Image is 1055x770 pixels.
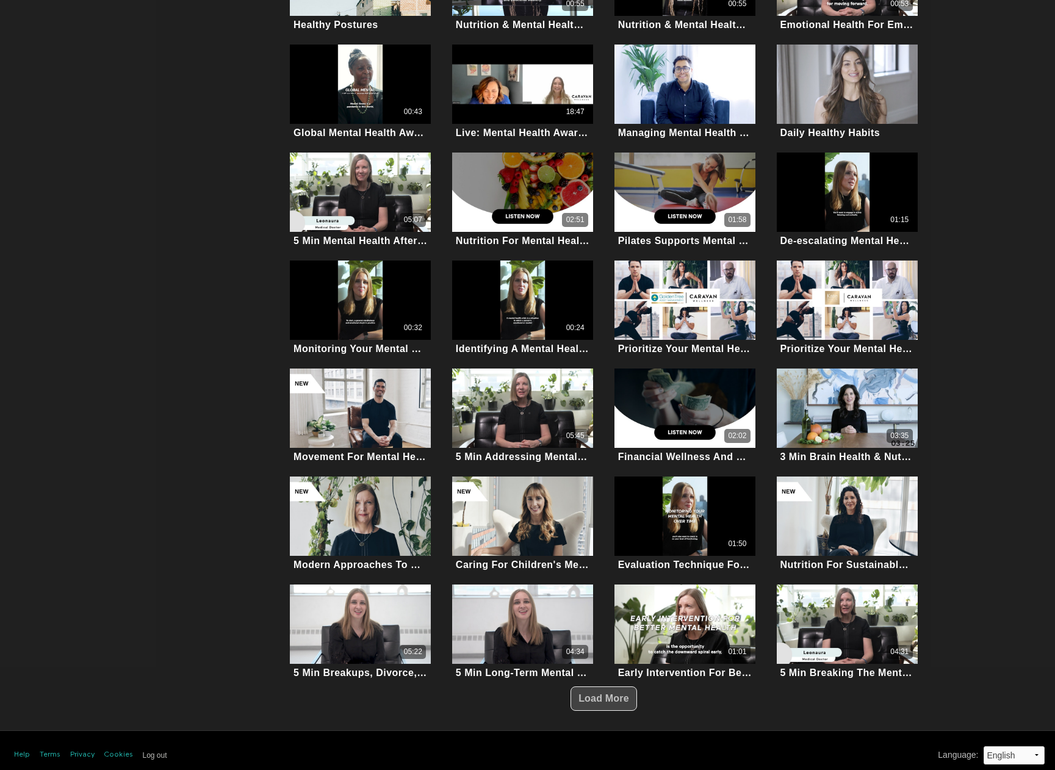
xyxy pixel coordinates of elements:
a: Prioritize Your Mental Health For A Brighter TomorrowPrioritize Your Mental Health For A Brighter... [777,261,918,356]
div: Global Mental Health Awareness (Highlight) [293,127,428,139]
div: 04:31 [890,647,909,657]
div: Live: Mental Health Awareness [456,127,590,139]
a: Monitoring Your Mental Health Over Time (Highlight)00:32Monitoring Your Mental Health Over Time (... [290,261,431,356]
div: 5 Min Addressing Mental Health With Your Manager [456,451,590,462]
a: Early Intervention For Better Mental Health (Highlight)01:01Early Intervention For Better Mental ... [614,585,755,680]
a: Movement For Mental HealthMovement For Mental Health [290,369,431,464]
div: 5 Min Breaking The Mental Health Stigma [780,667,914,678]
a: Financial Wellness And Mental Health (Audio)02:02Financial Wellness And Mental Health (Audio) [614,369,755,464]
div: 5 Min Mental Health After A Natural Disaster [293,235,428,246]
div: Daily Healthy Habits [780,127,880,139]
div: Managing Mental Health Disorders [618,127,752,139]
div: Monitoring Your Mental Health Over Time (Highlight) [293,343,428,354]
div: 04:34 [566,647,585,657]
a: Cookies [104,750,133,760]
a: Prioritize Your Mental Health For A Brighter TomorrowPrioritize Your Mental Health For A Brighter... [614,261,755,356]
div: Modern Approaches To Mental Health [293,559,428,570]
div: 5 Min Breakups, Divorce, & Mental Health [293,667,428,678]
div: 5 Min Long-Term Mental Health Effects Of Trauma [456,667,590,678]
div: Movement For Mental Health [293,451,428,462]
div: 01:58 [728,215,746,225]
div: 05:07 [404,215,422,225]
a: Daily Healthy HabitsDaily Healthy Habits [777,45,918,140]
div: 02:51 [566,215,585,225]
div: Pilates Supports Mental Health (Audio) [618,235,752,246]
a: Nutrition For Sustainable HealthNutrition For Sustainable Health [777,477,918,572]
div: Prioritize Your Mental Health For A Brighter [DATE] [780,343,914,354]
div: Caring For Children's Mental Health [456,559,590,570]
a: 3 Min Brain Health & Nutrition03:353 Min Brain Health & Nutrition [777,369,918,464]
a: De-escalating Mental Health Crises (Highlight)01:15De-escalating Mental Health Crises (Highlight) [777,153,918,248]
div: 00:32 [404,323,422,333]
a: 5 Min Breaking The Mental Health Stigma04:315 Min Breaking The Mental Health Stigma [777,585,918,680]
div: Healthy Postures [293,19,378,31]
div: Emotional Health For Empty Nesters (Highlight) [780,19,914,31]
a: Modern Approaches To Mental HealthModern Approaches To Mental Health [290,477,431,572]
div: Nutrition & Mental Health (Highlight) [456,19,590,31]
div: Identifying A Mental Health Crisis (Highlight) [456,343,590,354]
a: Pilates Supports Mental Health (Audio)01:58Pilates Supports Mental Health (Audio) [614,153,755,248]
div: 18:47 [566,107,585,117]
div: Nutrition For Sustainable Health [780,559,914,570]
a: Global Mental Health Awareness (Highlight)00:43Global Mental Health Awareness (Highlight) [290,45,431,140]
a: Identifying A Mental Health Crisis (Highlight)00:24Identifying A Mental Health Crisis (Highlight) [452,261,593,356]
div: 01:01 [728,647,746,657]
div: Financial Wellness And Mental Health (Audio) [618,451,752,462]
a: Help [14,750,30,760]
a: Nutrition For Mental Health (Audio)02:51Nutrition For Mental Health (Audio) [452,153,593,248]
div: 00:24 [566,323,585,333]
button: Load More [571,686,637,711]
a: 5 Min Breakups, Divorce, & Mental Health05:225 Min Breakups, Divorce, & Mental Health [290,585,431,680]
span: Load More [578,693,629,703]
input: Log out [143,751,167,760]
a: Terms [40,750,60,760]
div: Nutrition & Mental Health (Highlight) [618,19,752,31]
a: Caring For Children's Mental HealthCaring For Children's Mental Health [452,477,593,572]
div: 3 Min Brain Health & Nutrition [780,451,914,462]
div: 05:22 [404,647,422,657]
div: Prioritize Your Mental Health For A Brighter [DATE] [618,343,752,354]
div: 01:15 [890,215,909,225]
a: 5 Min Long-Term Mental Health Effects Of Trauma04:345 Min Long-Term Mental Health Effects Of Trauma [452,585,593,680]
a: Managing Mental Health DisordersManaging Mental Health Disorders [614,45,755,140]
div: Nutrition For Mental Health (Audio) [456,235,590,246]
a: 5 Min Mental Health After A Natural Disaster05:075 Min Mental Health After A Natural Disaster [290,153,431,248]
div: De-escalating Mental Health Crises (Highlight) [780,235,914,246]
a: 5 Min Addressing Mental Health With Your Manager 05:455 Min Addressing Mental Health With Your Ma... [452,369,593,464]
a: Privacy [70,750,95,760]
div: 01:50 [728,539,746,549]
div: Early Intervention For Better Mental Health (Highlight) [618,667,752,678]
div: 05:45 [566,431,585,441]
div: 03:35 [890,431,909,441]
label: Language : [938,749,978,761]
div: Evaluation Technique For Mental Wellbeing (Highlight) [618,559,752,570]
a: Live: Mental Health Awareness18:47Live: Mental Health Awareness [452,45,593,140]
div: 02:02 [728,431,746,441]
div: 00:43 [404,107,422,117]
a: Evaluation Technique For Mental Wellbeing (Highlight)01:50Evaluation Technique For Mental Wellbei... [614,477,755,572]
